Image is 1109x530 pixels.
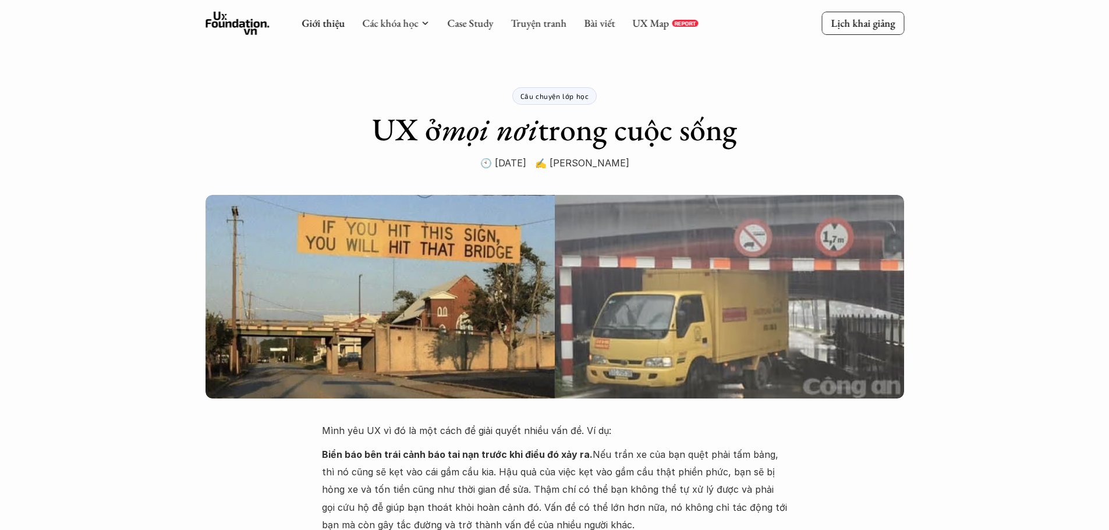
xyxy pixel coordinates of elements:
a: Lịch khai giảng [821,12,904,34]
p: REPORT [674,20,696,27]
a: REPORT [672,20,698,27]
strong: Biển báo bên trái cảnh báo tai nạn trước khi điều đó xảy ra. [322,449,593,460]
p: 🕙 [DATE] ✍️ [PERSON_NAME] [480,154,629,172]
a: Truyện tranh [511,16,566,30]
em: mọi nơi [441,109,538,150]
p: Mình yêu UX vì đó là một cách để giải quyết nhiều vấn đề. Ví dụ: [322,422,788,439]
p: Lịch khai giảng [831,16,895,30]
a: Các khóa học [362,16,418,30]
a: UX Map [632,16,669,30]
a: Giới thiệu [302,16,345,30]
h1: UX ở trong cuộc sống [372,111,737,148]
a: Case Study [447,16,493,30]
a: Bài viết [584,16,615,30]
p: Câu chuyện lớp học [520,92,589,100]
